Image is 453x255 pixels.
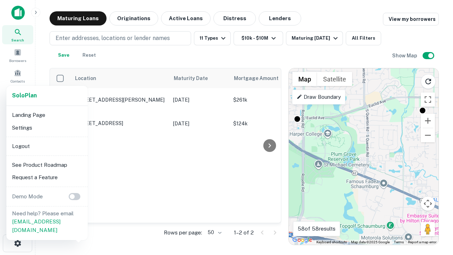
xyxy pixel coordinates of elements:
[9,121,85,134] li: Settings
[9,140,85,153] li: Logout
[12,92,37,99] strong: Solo Plan
[9,192,46,201] p: Demo Mode
[9,171,85,184] li: Request a Feature
[418,176,453,210] iframe: Chat Widget
[12,219,61,233] a: [EMAIL_ADDRESS][DOMAIN_NAME]
[12,91,37,100] a: SoloPlan
[12,209,82,234] p: Need help? Please email
[9,109,85,121] li: Landing Page
[9,159,85,171] li: See Product Roadmap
